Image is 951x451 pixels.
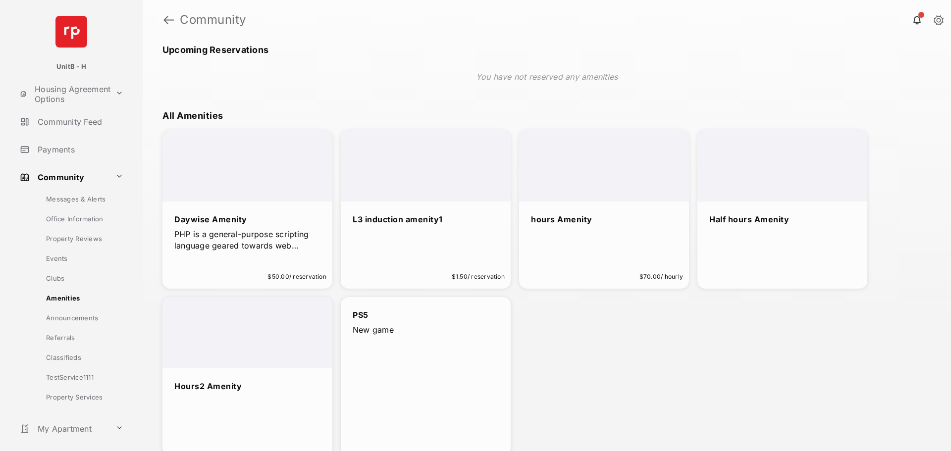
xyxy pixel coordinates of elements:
div: Half hours Amenity [709,213,855,226]
div: hours Amenity [531,213,677,226]
p: You have not reserved any amenities [476,71,618,83]
a: Announcements [18,308,143,328]
p: PHP is a general-purpose scripting language geared towards web development. It was originally cre... [174,229,320,251]
a: Community [16,165,111,189]
a: Amenities [18,288,143,308]
img: svg+xml;base64,PHN2ZyB4bWxucz0iaHR0cDovL3d3dy53My5vcmcvMjAwMC9zdmciIHdpZHRoPSI2NCIgaGVpZ2h0PSI2NC... [55,16,87,48]
a: Property Services [18,387,143,413]
div: PS5 [353,309,499,321]
div: L3 induction amenity1 [353,213,499,226]
a: TestService1111 [18,367,143,387]
a: Community Feed [16,110,143,134]
div: $70.00 / hourly [639,271,683,283]
p: UnitB - H [56,62,86,72]
strong: Community [180,14,246,26]
div: All Amenities [162,109,931,122]
div: Upcoming Reservations [162,45,931,55]
a: Housing Agreement Options [16,82,111,106]
a: Property Reviews [18,229,143,249]
a: My Apartment [16,417,111,441]
a: Messages & Alerts [18,189,143,209]
div: Daywise Amenity [174,213,320,226]
a: Events [18,249,143,268]
div: Community [16,189,143,413]
a: Referrals [18,328,143,348]
a: Payments [16,138,143,161]
p: New game [353,324,499,335]
a: Clubs [18,268,143,288]
a: Office Information [18,209,143,229]
div: $50.00 / reservation [267,271,326,283]
a: Classifieds [18,348,143,367]
div: Hours2 Amenity [174,380,320,393]
div: $1.50 / reservation [452,271,505,283]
